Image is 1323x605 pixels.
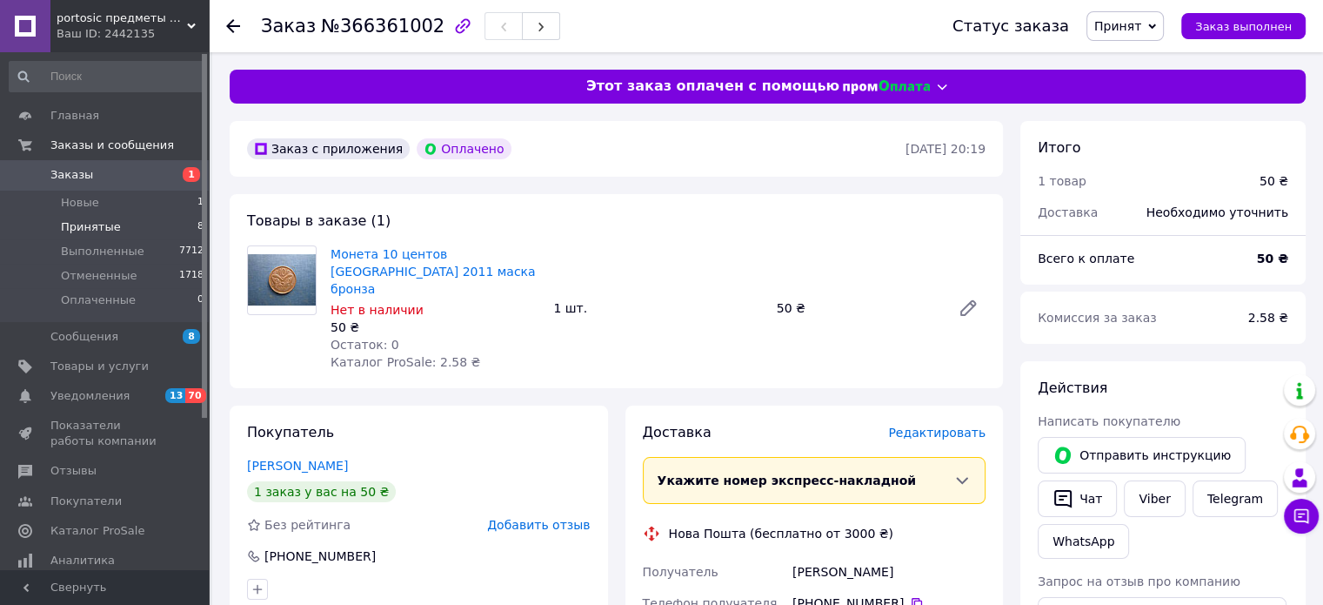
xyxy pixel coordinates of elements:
[952,17,1069,35] div: Статус заказа
[57,10,187,26] span: portosic предметы коллекционирования
[586,77,839,97] span: Этот заказ оплачен с помощью
[50,418,161,449] span: Показатели работы компании
[61,268,137,284] span: Отмененные
[546,296,769,320] div: 1 шт.
[1038,311,1157,325] span: Комиссия за заказ
[247,212,391,229] span: Товары в заказе (1)
[50,463,97,479] span: Отзывы
[658,474,917,487] span: Укажите номер экспресс-накладной
[264,518,351,532] span: Без рейтинга
[50,108,99,124] span: Главная
[1193,481,1278,517] a: Telegram
[247,481,396,502] div: 1 заказ у вас на 50 ₴
[50,138,174,153] span: Заказы и сообщения
[951,291,986,326] a: Редактировать
[197,219,204,235] span: 8
[165,388,185,403] span: 13
[183,329,200,344] span: 8
[1136,193,1299,232] div: Необходимо уточнить
[61,244,144,259] span: Выполненные
[331,338,399,352] span: Остаток: 0
[905,142,986,156] time: [DATE] 20:19
[247,424,334,440] span: Покупатель
[1094,19,1141,33] span: Принят
[179,244,204,259] span: 7712
[321,16,444,37] span: №366361002
[50,329,118,345] span: Сообщения
[331,247,536,296] a: Монета 10 центов [GEOGRAPHIC_DATA] 2011 маска бронза
[197,195,204,211] span: 1
[1284,499,1319,534] button: Чат с покупателем
[1248,311,1288,325] span: 2.58 ₴
[487,518,590,532] span: Добавить отзыв
[50,523,144,539] span: Каталог ProSale
[1038,481,1117,517] button: Чат
[61,195,99,211] span: Новые
[9,61,205,92] input: Поиск
[263,548,378,565] div: [PHONE_NUMBER]
[57,26,209,42] div: Ваш ID: 2442135
[50,388,130,404] span: Уведомления
[1257,252,1288,266] b: 50 ₴
[247,138,410,159] div: Заказ с приложения
[1124,481,1185,517] a: Viber
[226,17,240,35] div: Вернуться назад
[247,459,348,473] a: [PERSON_NAME]
[1038,575,1240,588] span: Запрос на отзыв про компанию
[665,525,898,542] div: Нова Пошта (бесплатно от 3000 ₴)
[50,553,115,568] span: Аналитика
[331,355,480,369] span: Каталог ProSale: 2.58 ₴
[1038,252,1134,266] span: Всего к оплате
[1038,524,1129,559] a: WhatsApp
[789,556,989,588] div: [PERSON_NAME]
[50,494,122,509] span: Покупатели
[179,268,204,284] span: 1718
[643,565,718,579] span: Получатель
[61,219,121,235] span: Принятые
[1038,205,1098,219] span: Доставка
[331,319,539,336] div: 50 ₴
[888,426,986,440] span: Редактировать
[1195,20,1292,33] span: Заказ выполнен
[261,16,316,37] span: Заказ
[331,303,424,317] span: Нет в наличии
[1038,437,1246,474] button: Отправить инструкцию
[197,292,204,308] span: 0
[50,167,93,183] span: Заказы
[1260,172,1288,190] div: 50 ₴
[1181,13,1306,39] button: Заказ выполнен
[50,359,149,374] span: Товары и услуги
[1038,380,1107,396] span: Действия
[185,388,205,403] span: 70
[61,292,136,308] span: Оплаченные
[770,296,944,320] div: 50 ₴
[1038,414,1180,428] span: Написать покупателю
[1038,174,1086,188] span: 1 товар
[248,254,316,306] img: Монета 10 центов Новая Зеландия 2011 маска бронза
[417,138,511,159] div: Оплачено
[1038,139,1080,156] span: Итого
[643,424,712,440] span: Доставка
[183,167,200,182] span: 1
